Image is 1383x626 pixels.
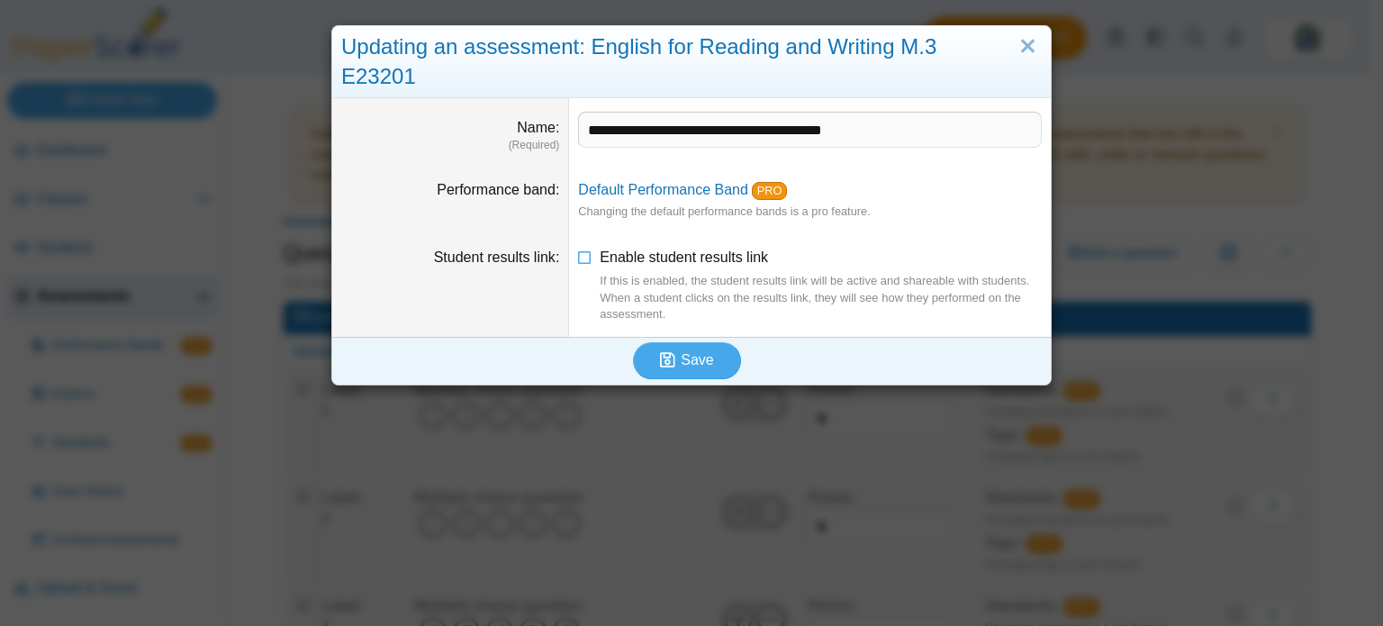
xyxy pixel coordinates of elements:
label: Performance band [437,182,559,197]
dfn: (Required) [341,138,559,153]
a: Default Performance Band [578,182,748,197]
small: Changing the default performance bands is a pro feature. [578,204,870,218]
label: Student results link [434,249,560,265]
span: Save [681,352,713,367]
label: Name [517,120,559,135]
span: Enable student results link [600,249,1042,322]
button: Save [633,342,741,378]
a: Close [1014,32,1042,62]
div: If this is enabled, the student results link will be active and shareable with students. When a s... [600,273,1042,322]
div: Updating an assessment: English for Reading and Writing M.3 E23201 [332,26,1051,98]
a: PRO [752,182,787,200]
